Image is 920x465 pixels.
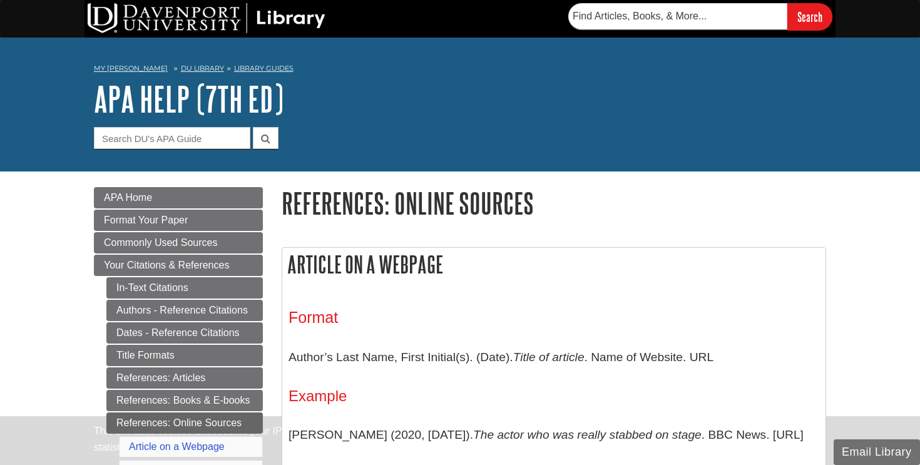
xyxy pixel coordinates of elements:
[94,255,263,276] a: Your Citations & References
[94,210,263,231] a: Format Your Paper
[289,339,819,376] p: Author’s Last Name, First Initial(s). (Date). . Name of Website. URL
[106,367,263,389] a: References: Articles
[289,388,819,404] h4: Example
[94,60,826,80] nav: breadcrumb
[834,439,920,465] button: Email Library
[568,3,832,30] form: Searches DU Library's articles, books, and more
[106,322,263,344] a: Dates - Reference Citations
[106,412,263,434] a: References: Online Sources
[282,248,825,281] h2: Article on a Webpage
[88,3,325,33] img: DU Library
[94,127,250,149] input: Search DU's APA Guide
[282,187,826,219] h1: References: Online Sources
[568,3,787,29] input: Find Articles, Books, & More...
[94,187,263,208] a: APA Home
[106,345,263,366] a: Title Formats
[94,79,284,118] a: APA Help (7th Ed)
[787,3,832,30] input: Search
[94,63,168,74] a: My [PERSON_NAME]
[104,260,229,270] span: Your Citations & References
[473,428,702,441] i: The actor who was really stabbed on stage
[106,390,263,411] a: References: Books & E-books
[104,215,188,225] span: Format Your Paper
[234,64,294,73] a: Library Guides
[104,192,152,203] span: APA Home
[104,237,217,248] span: Commonly Used Sources
[129,441,225,452] a: Article on a Webpage
[181,64,224,73] a: DU Library
[106,300,263,321] a: Authors - Reference Citations
[513,350,585,364] i: Title of article
[94,232,263,253] a: Commonly Used Sources
[289,309,819,327] h3: Format
[106,277,263,299] a: In-Text Citations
